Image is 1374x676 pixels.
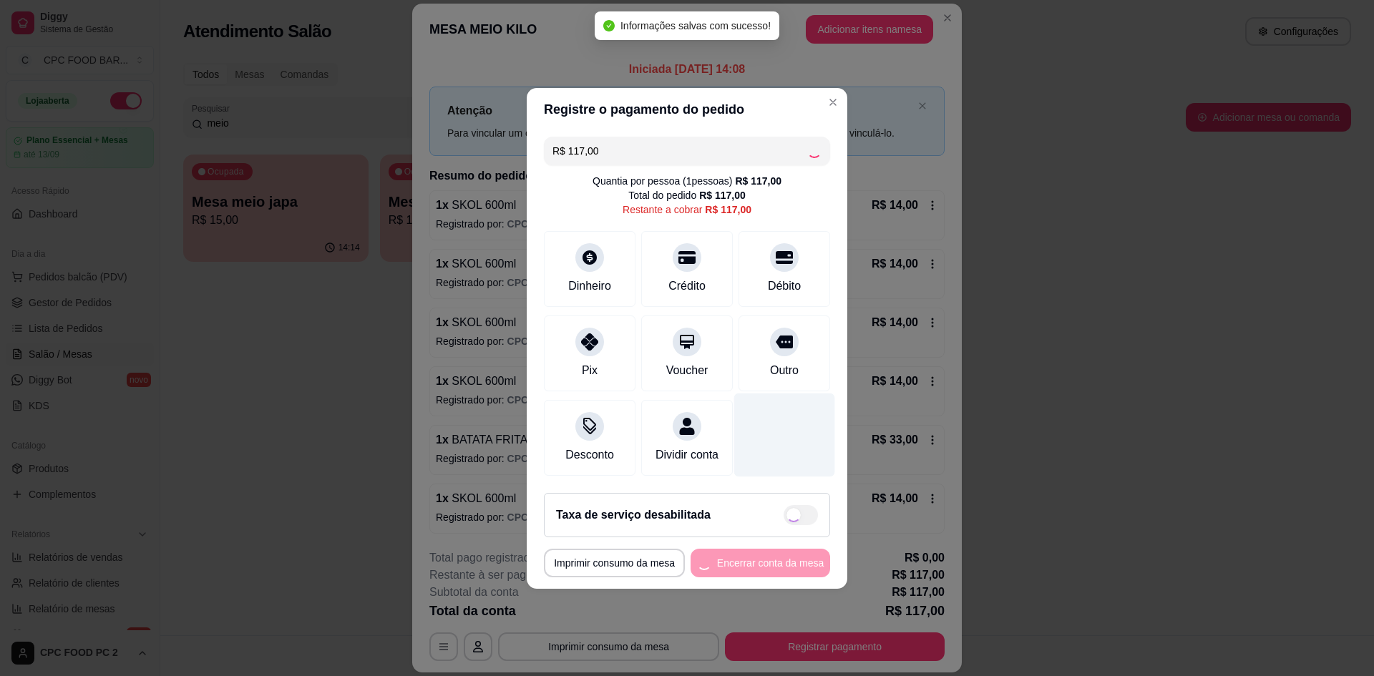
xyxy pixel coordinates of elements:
span: Informações salvas com sucesso! [620,20,771,31]
div: Restante a cobrar [623,202,751,217]
div: Dinheiro [568,278,611,295]
div: Desconto [565,446,614,464]
button: Imprimir consumo da mesa [544,549,685,577]
div: Voucher [666,362,708,379]
div: Quantia por pessoa ( 1 pessoas) [593,174,781,188]
span: check-circle [603,20,615,31]
button: Close [822,91,844,114]
div: Total do pedido [628,188,746,202]
div: Outro [770,362,799,379]
div: R$ 117,00 [699,188,746,202]
div: Débito [768,278,801,295]
div: R$ 117,00 [705,202,751,217]
div: Pix [582,362,598,379]
div: R$ 117,00 [735,174,781,188]
input: Ex.: hambúrguer de cordeiro [552,137,807,165]
h2: Taxa de serviço desabilitada [556,506,711,524]
header: Registre o pagamento do pedido [527,88,847,131]
div: Loading [807,144,822,158]
div: Dividir conta [656,446,718,464]
div: Crédito [668,278,706,295]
